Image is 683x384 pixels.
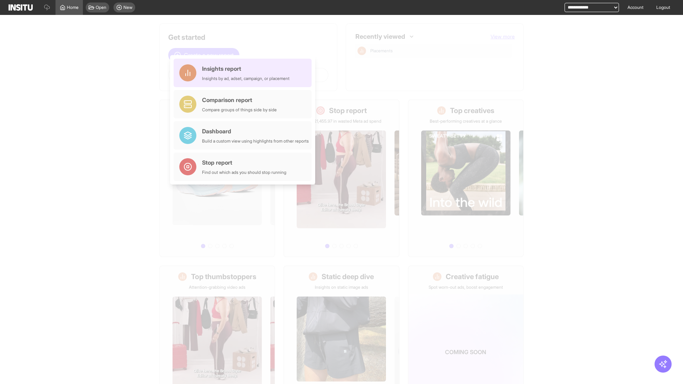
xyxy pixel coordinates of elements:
img: Logo [9,4,33,11]
div: Insights by ad, adset, campaign, or placement [202,76,290,81]
div: Insights report [202,64,290,73]
span: New [123,5,132,10]
div: Compare groups of things side by side [202,107,277,113]
div: Dashboard [202,127,309,135]
div: Build a custom view using highlights from other reports [202,138,309,144]
div: Comparison report [202,96,277,104]
div: Find out which ads you should stop running [202,170,286,175]
div: Stop report [202,158,286,167]
span: Home [67,5,79,10]
span: Open [96,5,106,10]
